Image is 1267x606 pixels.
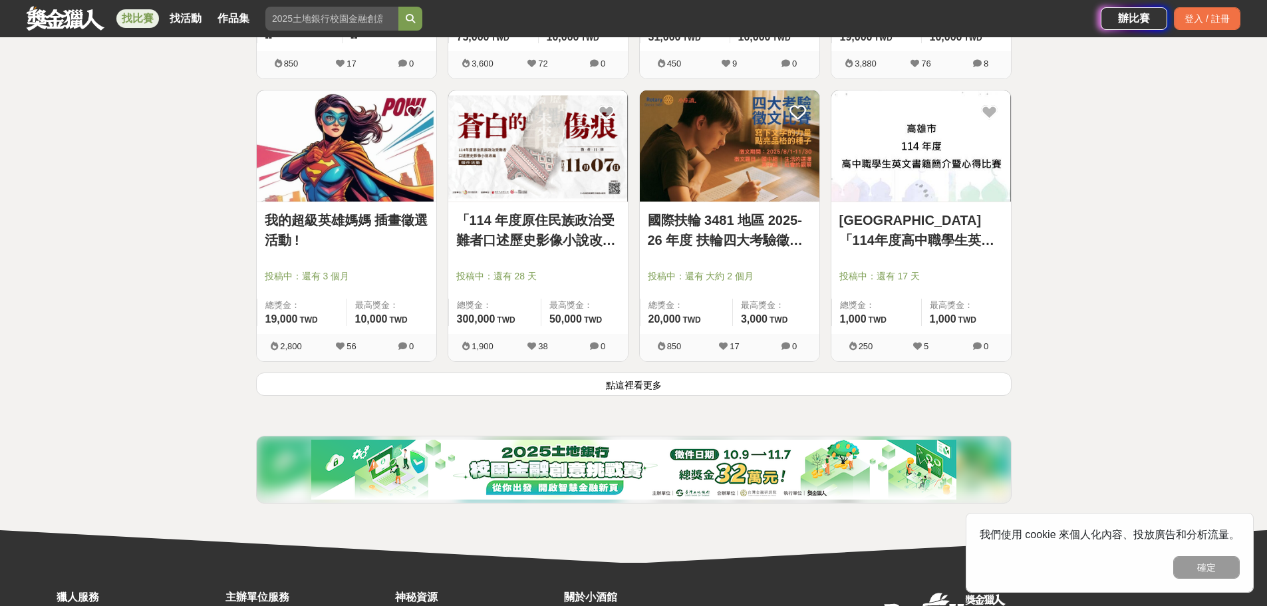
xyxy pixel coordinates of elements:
span: TWD [491,33,509,43]
span: 17 [730,341,739,351]
div: 關於小酒館 [564,589,726,605]
span: 56 [347,341,356,351]
span: -- [351,31,358,43]
span: TWD [958,315,976,325]
span: 5 [924,341,928,351]
span: 3,880 [855,59,877,69]
img: Cover Image [831,90,1011,202]
span: 總獎金： [457,299,533,312]
span: 10,000 [930,31,962,43]
span: 76 [921,59,930,69]
span: 最高獎金： [549,299,620,312]
a: [GEOGRAPHIC_DATA]「114年度高中職學生英文書籍簡介暨心得比賽」 [839,210,1003,250]
a: 辦比賽 [1101,7,1167,30]
span: 總獎金： [265,299,339,312]
span: 3,600 [472,59,493,69]
span: 最高獎金： [355,299,428,312]
span: 450 [667,59,682,69]
span: 19,000 [840,31,873,43]
span: TWD [584,315,602,325]
button: 確定 [1173,556,1240,579]
span: TWD [299,315,317,325]
span: TWD [964,33,982,43]
span: 20,000 [648,313,681,325]
span: 17 [347,59,356,69]
span: 最高獎金： [741,299,811,312]
span: TWD [682,315,700,325]
span: 0 [792,341,797,351]
span: 投稿中：還有 17 天 [839,269,1003,283]
span: 3,000 [741,313,768,325]
span: 投稿中：還有 大約 2 個月 [648,269,811,283]
a: 國際扶輪 3481 地區 2025-26 年度 扶輪四大考驗徵文比賽 [648,210,811,250]
span: 0 [792,59,797,69]
a: 作品集 [212,9,255,28]
span: 10,000 [547,31,579,43]
span: 投稿中：還有 3 個月 [265,269,428,283]
span: TWD [869,315,887,325]
span: TWD [497,315,515,325]
a: 找活動 [164,9,207,28]
span: 72 [538,59,547,69]
span: TWD [682,33,700,43]
span: TWD [389,315,407,325]
span: 總獎金： [648,299,724,312]
span: 1,000 [930,313,956,325]
span: 總獎金： [840,299,913,312]
span: 8 [984,59,988,69]
div: 獵人服務 [57,589,219,605]
a: 「114 年度原住民族政治受難者口述歷史影像小說改編」徵件活動 [456,210,620,250]
input: 2025土地銀行校園金融創意挑戰賽：從你出發 開啟智慧金融新頁 [265,7,398,31]
img: Cover Image [640,90,819,202]
span: TWD [874,33,892,43]
span: TWD [581,33,599,43]
img: Cover Image [448,90,628,202]
span: 0 [601,59,605,69]
span: 我們使用 cookie 來個人化內容、投放廣告和分析流量。 [980,529,1240,540]
span: 850 [284,59,299,69]
span: 0 [984,341,988,351]
span: 1,000 [840,313,867,325]
img: Cover Image [257,90,436,202]
span: 投稿中：還有 28 天 [456,269,620,283]
a: 我的超級英雄媽媽 插畫徵選活動 ! [265,210,428,250]
span: 75,000 [457,31,490,43]
div: 主辦單位服務 [225,589,388,605]
span: 2,800 [280,341,302,351]
div: 神秘資源 [395,589,557,605]
span: 10,000 [738,31,771,43]
img: a5722dc9-fb8f-4159-9c92-9f5474ee55af.png [311,440,956,500]
button: 點這裡看更多 [256,373,1012,396]
span: 38 [538,341,547,351]
span: 0 [409,341,414,351]
span: 50,000 [549,313,582,325]
span: TWD [772,33,790,43]
span: TWD [770,315,787,325]
span: 0 [601,341,605,351]
span: 850 [667,341,682,351]
span: 10,000 [355,313,388,325]
span: 9 [732,59,737,69]
div: 登入 / 註冊 [1174,7,1240,30]
span: 31,000 [648,31,681,43]
span: 1,900 [472,341,493,351]
a: 找比賽 [116,9,159,28]
span: 300,000 [457,313,495,325]
span: 最高獎金： [930,299,1003,312]
span: 0 [409,59,414,69]
span: -- [265,31,273,43]
span: 19,000 [265,313,298,325]
span: 250 [859,341,873,351]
